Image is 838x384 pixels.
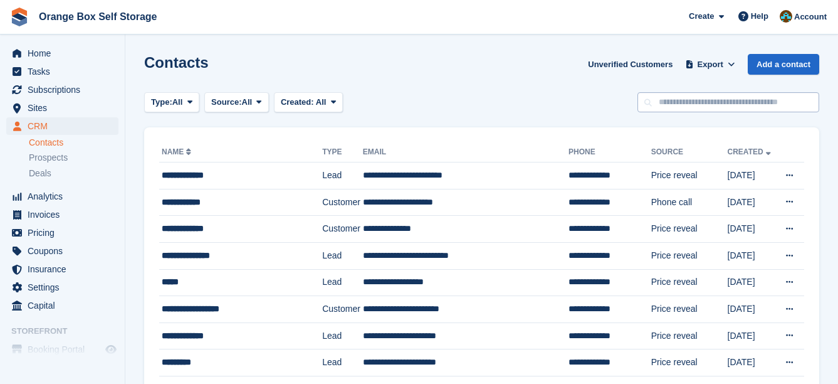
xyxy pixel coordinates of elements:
[10,8,29,26] img: stora-icon-8386f47178a22dfd0bd8f6a31ec36ba5ce8667c1dd55bd0f319d3a0aa187defe.svg
[651,269,728,296] td: Price reveal
[728,323,777,349] td: [DATE]
[651,323,728,349] td: Price reveal
[28,81,103,99] span: Subscriptions
[728,296,777,323] td: [DATE]
[6,206,118,223] a: menu
[211,96,241,109] span: Source:
[29,168,51,179] span: Deals
[651,216,728,243] td: Price reveal
[322,163,363,189] td: Lead
[651,349,728,376] td: Price reveal
[748,54,819,75] a: Add a contact
[322,242,363,269] td: Lead
[6,341,118,358] a: menu
[689,10,714,23] span: Create
[28,188,103,205] span: Analytics
[6,99,118,117] a: menu
[651,163,728,189] td: Price reveal
[6,117,118,135] a: menu
[144,92,199,113] button: Type: All
[274,92,343,113] button: Created: All
[28,99,103,117] span: Sites
[363,142,568,163] th: Email
[6,81,118,99] a: menu
[6,242,118,260] a: menu
[651,242,728,269] td: Price reveal
[6,224,118,242] a: menu
[568,142,651,163] th: Phone
[144,54,209,71] h1: Contacts
[204,92,269,113] button: Source: All
[322,269,363,296] td: Lead
[728,216,777,243] td: [DATE]
[322,296,363,323] td: Customer
[322,323,363,349] td: Lead
[34,6,162,27] a: Orange Box Self Storage
[651,189,728,216] td: Phone call
[6,188,118,205] a: menu
[28,260,103,278] span: Insurance
[242,96,253,109] span: All
[28,341,103,358] span: Booking Portal
[322,349,363,376] td: Lead
[6,279,118,296] a: menu
[728,242,777,269] td: [DATE]
[651,142,728,163] th: Source
[151,96,172,109] span: Type:
[103,342,118,357] a: Preview store
[28,279,103,296] span: Settings
[6,45,118,62] a: menu
[28,63,103,80] span: Tasks
[728,147,773,156] a: Created
[28,45,103,62] span: Home
[29,151,118,164] a: Prospects
[172,96,183,109] span: All
[751,10,768,23] span: Help
[162,147,194,156] a: Name
[6,297,118,314] a: menu
[28,297,103,314] span: Capital
[28,206,103,223] span: Invoices
[29,137,118,149] a: Contacts
[728,189,777,216] td: [DATE]
[728,269,777,296] td: [DATE]
[322,189,363,216] td: Customer
[6,260,118,278] a: menu
[780,10,792,23] img: Mike
[29,167,118,180] a: Deals
[698,58,723,71] span: Export
[728,163,777,189] td: [DATE]
[322,142,363,163] th: Type
[28,242,103,260] span: Coupons
[6,63,118,80] a: menu
[683,54,738,75] button: Export
[316,97,327,107] span: All
[29,152,68,164] span: Prospects
[651,296,728,323] td: Price reveal
[728,349,777,376] td: [DATE]
[28,117,103,135] span: CRM
[11,325,125,338] span: Storefront
[28,224,103,242] span: Pricing
[281,97,314,107] span: Created:
[322,216,363,243] td: Customer
[583,54,678,75] a: Unverified Customers
[794,11,827,23] span: Account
